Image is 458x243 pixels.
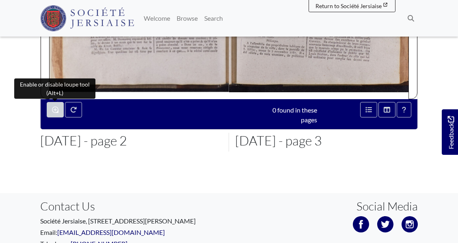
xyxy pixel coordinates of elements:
[235,133,418,148] h2: [DATE] - page 3
[14,78,95,99] div: Enable or disable loupe tool (Alt+L)
[201,10,226,26] a: Search
[40,200,223,213] h3: Contact Us
[57,228,165,236] a: [EMAIL_ADDRESS][DOMAIN_NAME]
[250,102,323,125] div: 0 found in these pages
[315,2,382,9] span: Return to Société Jersiaise
[442,109,458,155] a: Would you like to provide feedback?
[65,102,82,117] button: Rotate the book
[40,3,134,33] a: Société Jersiaise logo
[47,102,64,117] button: Enable or disable loupe tool (Alt+L)
[378,102,395,117] button: Thumbnails
[40,5,134,31] img: Société Jersiaise
[140,10,173,26] a: Welcome
[397,102,411,117] button: Help
[40,228,223,237] p: Email:
[356,200,418,213] h3: Social Media
[446,116,456,149] span: Feedback
[40,133,223,148] h2: [DATE] - page 2
[40,216,223,226] p: Société Jersiaise, [STREET_ADDRESS][PERSON_NAME]
[173,10,201,26] a: Browse
[360,102,377,117] button: Open metadata window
